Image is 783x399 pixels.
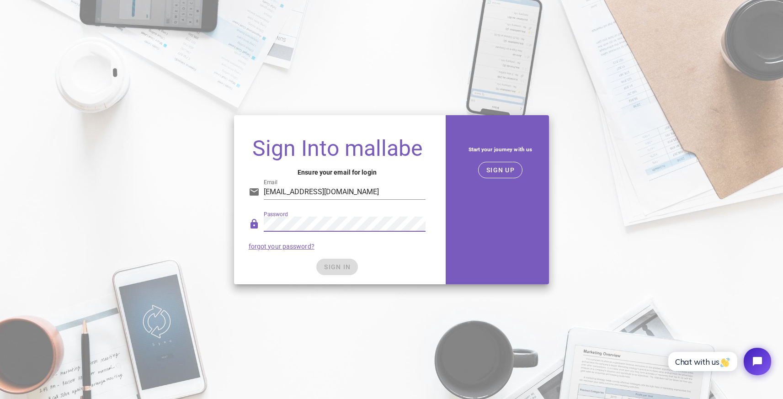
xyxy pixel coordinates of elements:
[264,211,288,218] label: Password
[486,166,515,174] span: SIGN UP
[249,137,426,160] h1: Sign Into mallabe
[249,243,314,250] a: forgot your password?
[478,162,522,178] button: SIGN UP
[458,144,542,154] h5: Start your journey with us
[249,167,426,177] h4: Ensure your email for login
[264,179,277,186] label: Email
[658,340,779,383] iframe: Tidio Chat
